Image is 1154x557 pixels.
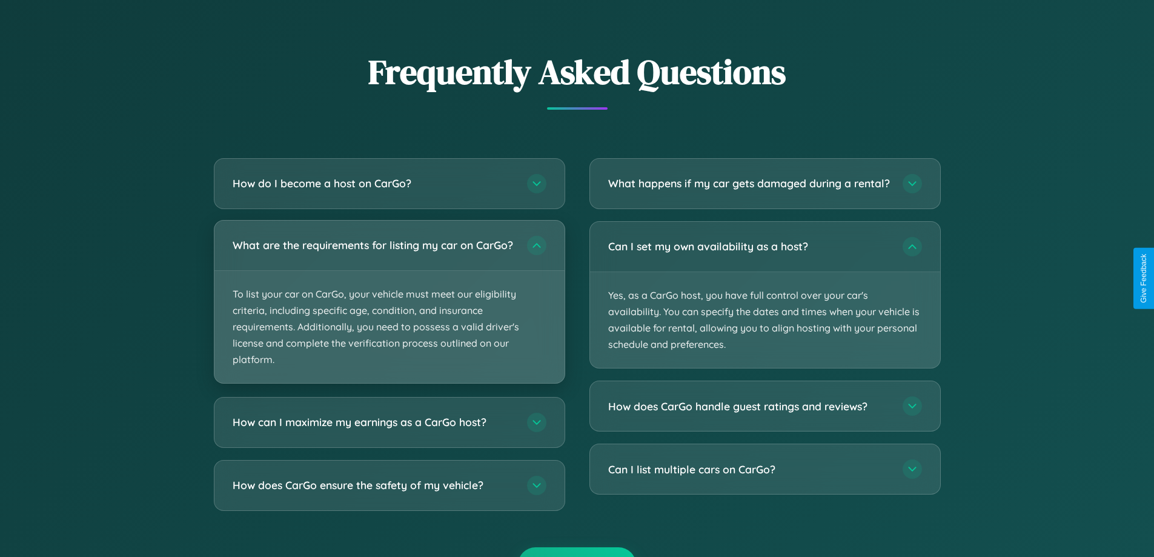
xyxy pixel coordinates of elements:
h3: Can I list multiple cars on CarGo? [608,462,890,477]
h3: How can I maximize my earnings as a CarGo host? [233,415,515,430]
h3: What happens if my car gets damaged during a rental? [608,176,890,191]
h3: What are the requirements for listing my car on CarGo? [233,238,515,253]
h3: Can I set my own availability as a host? [608,239,890,254]
h2: Frequently Asked Questions [214,48,941,95]
h3: How does CarGo handle guest ratings and reviews? [608,399,890,414]
div: Give Feedback [1139,254,1148,303]
p: To list your car on CarGo, your vehicle must meet our eligibility criteria, including specific ag... [214,271,565,384]
h3: How do I become a host on CarGo? [233,176,515,191]
p: Yes, as a CarGo host, you have full control over your car's availability. You can specify the dat... [590,272,940,369]
h3: How does CarGo ensure the safety of my vehicle? [233,478,515,493]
